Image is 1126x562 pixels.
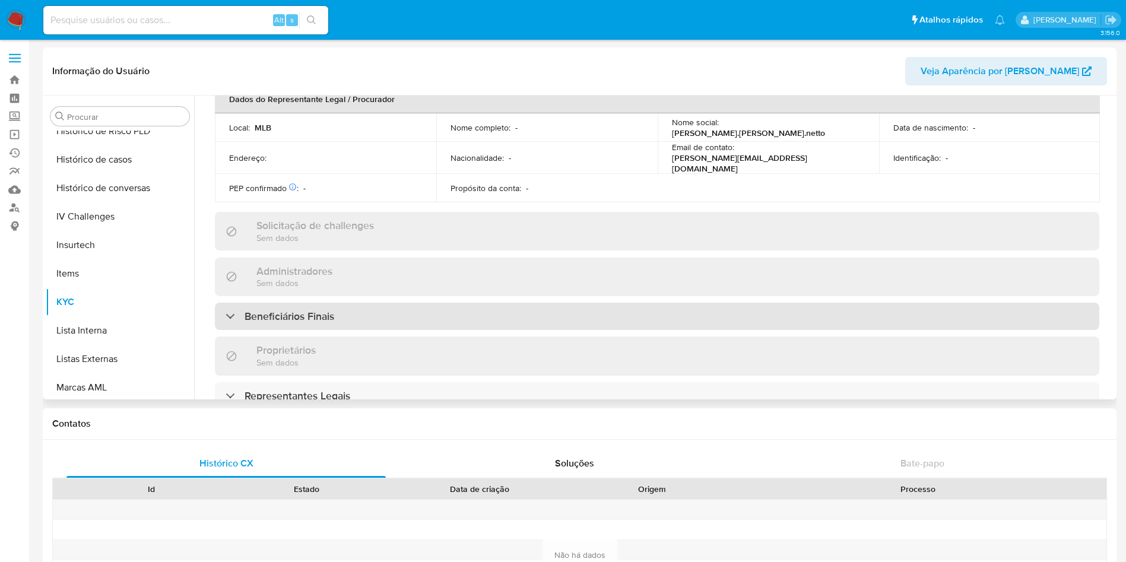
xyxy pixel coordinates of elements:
span: Veja Aparência por [PERSON_NAME] [921,57,1079,85]
h3: Representantes Legais [245,389,350,402]
h3: Proprietários [256,344,316,357]
div: Id [82,483,221,495]
h3: Beneficiários Finais [245,310,334,323]
span: Soluções [555,456,594,470]
p: - [526,183,528,193]
button: Histórico de Risco PLD [46,117,194,145]
span: Histórico CX [199,456,253,470]
div: Solicitação de challengesSem dados [215,212,1099,250]
button: search-icon [299,12,323,28]
p: - [946,153,948,163]
p: Local : [229,122,250,133]
input: Procurar [67,112,185,122]
span: Bate-papo [900,456,944,470]
button: Marcas AML [46,373,194,402]
div: ProprietáriosSem dados [215,336,1099,375]
span: Atalhos rápidos [919,14,983,26]
h1: Contatos [52,418,1107,430]
h3: Administradores [256,265,332,278]
p: Sem dados [256,277,332,288]
div: Estado [237,483,376,495]
p: - [973,122,975,133]
button: Procurar [55,112,65,121]
div: Data de criação [393,483,566,495]
button: Items [46,259,194,288]
p: Sem dados [256,357,316,368]
p: Endereço : [229,153,267,163]
span: s [290,14,294,26]
button: Histórico de conversas [46,174,194,202]
p: Nome completo : [451,122,510,133]
div: Origem [583,483,722,495]
h1: Informação do Usuário [52,65,150,77]
p: - [303,183,306,193]
button: IV Challenges [46,202,194,231]
div: Processo [738,483,1098,495]
button: Veja Aparência por [PERSON_NAME] [905,57,1107,85]
button: Insurtech [46,231,194,259]
a: Notificações [995,15,1005,25]
p: [PERSON_NAME].[PERSON_NAME].netto [672,128,825,138]
a: Sair [1105,14,1117,26]
p: - [509,153,511,163]
button: Histórico de casos [46,145,194,174]
p: PEP confirmado : [229,183,299,193]
p: - [515,122,518,133]
div: Representantes Legais [215,382,1099,409]
th: Dados do Representante Legal / Procurador [215,85,1100,113]
p: Identificação : [893,153,941,163]
div: Beneficiários Finais [215,303,1099,330]
p: MLB [255,122,271,133]
p: Email de contato : [672,142,734,153]
button: Listas Externas [46,345,194,373]
p: Propósito da conta : [451,183,521,193]
p: Nacionalidade : [451,153,504,163]
button: KYC [46,288,194,316]
p: [PERSON_NAME][EMAIL_ADDRESS][DOMAIN_NAME] [672,153,860,174]
p: magno.ferreira@mercadopago.com.br [1033,14,1100,26]
p: Nome social : [672,117,719,128]
p: Sem dados [256,232,374,243]
span: Alt [274,14,284,26]
input: Pesquise usuários ou casos... [43,12,328,28]
button: Lista Interna [46,316,194,345]
p: Data de nascimento : [893,122,968,133]
div: AdministradoresSem dados [215,258,1099,296]
h3: Solicitação de challenges [256,219,374,232]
